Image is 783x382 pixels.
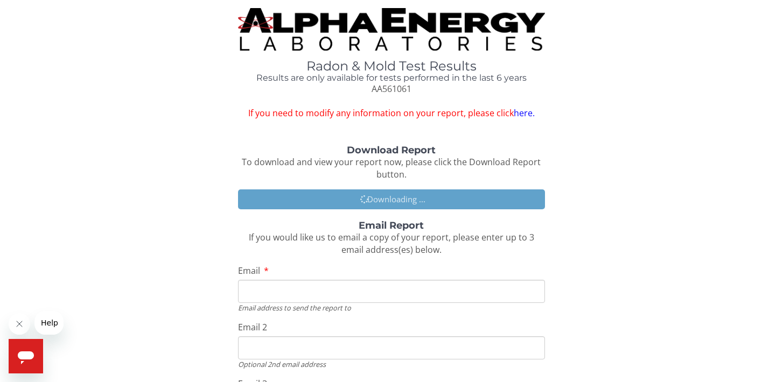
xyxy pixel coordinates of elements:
span: If you need to modify any information on your report, please click [238,107,545,119]
h4: Results are only available for tests performed in the last 6 years [238,73,545,83]
span: AA561061 [372,83,411,95]
div: Optional 2nd email address [238,359,545,369]
span: Email [238,265,260,277]
iframe: Button to launch messaging window [9,339,43,373]
iframe: Close message [9,313,30,335]
span: If you would like us to email a copy of your report, please enter up to 3 email address(es) below. [249,231,534,256]
span: To download and view your report now, please click the Download Report button. [242,156,541,180]
a: here. [514,107,535,119]
img: TightCrop.jpg [238,8,545,51]
h1: Radon & Mold Test Results [238,59,545,73]
div: Email address to send the report to [238,303,545,313]
strong: Email Report [359,220,424,231]
button: Downloading ... [238,189,545,209]
iframe: Message from company [34,311,64,335]
strong: Download Report [347,144,436,156]
span: Email 2 [238,321,267,333]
